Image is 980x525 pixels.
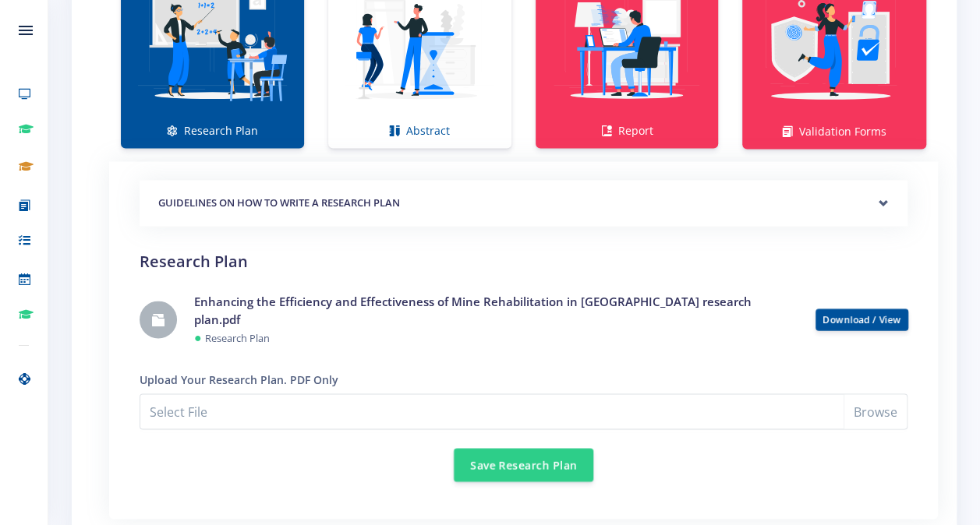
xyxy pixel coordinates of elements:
label: Upload Your Research Plan. PDF Only [140,371,338,387]
a: Enhancing the Efficiency and Effectiveness of Mine Rehabilitation in [GEOGRAPHIC_DATA] research p... [194,293,752,326]
span: ● [194,328,202,345]
button: Save Research Plan [454,448,593,481]
h2: Research Plan [140,250,907,273]
a: Download / View [823,312,901,326]
button: Download / View [815,308,908,330]
h5: GUIDELINES ON HOW TO WRITE A RESEARCH PLAN [158,196,889,211]
small: Research Plan [205,330,270,344]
